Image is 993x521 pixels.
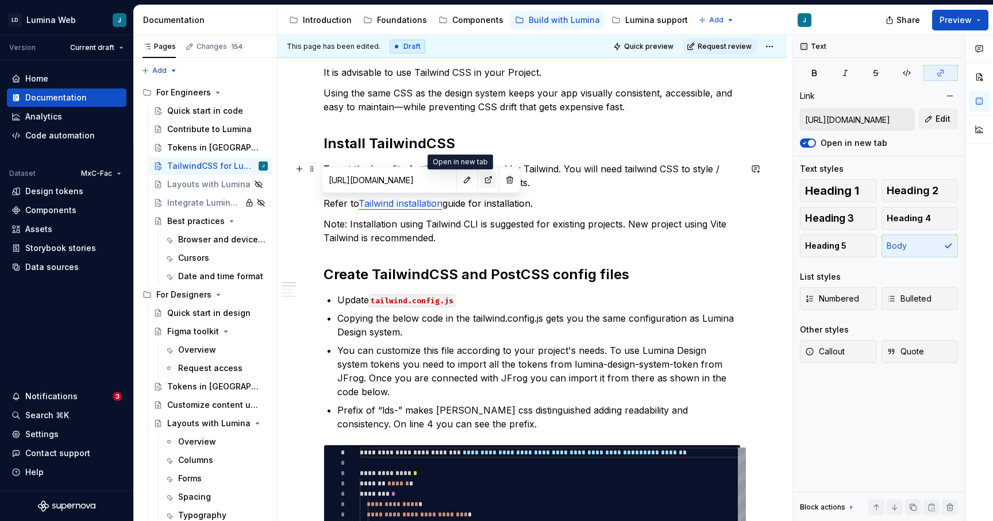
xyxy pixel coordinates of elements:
[7,126,126,145] a: Code automation
[149,194,272,212] a: Integrate Lumina in apps
[25,466,44,478] div: Help
[149,102,272,120] a: Quick start in code
[284,11,356,29] a: Introduction
[167,179,251,190] div: Layouts with Lumina
[887,185,938,196] span: Heading 2
[428,155,493,169] div: Open in new tab
[149,175,272,194] a: Layouts with Lumina
[2,7,131,32] button: LDLumina WebJ
[149,377,272,396] a: Tokens in [GEOGRAPHIC_DATA]
[156,87,211,98] div: For Engineers
[887,213,931,224] span: Heading 4
[81,169,112,178] span: MxC-Fac
[113,392,122,401] span: 3
[7,220,126,238] a: Assets
[25,186,83,197] div: Design tokens
[805,346,845,357] span: Callout
[805,213,854,224] span: Heading 3
[805,293,859,304] span: Numbered
[167,142,262,153] div: Tokens in [GEOGRAPHIC_DATA]
[359,11,432,29] a: Foundations
[800,90,815,102] div: Link
[936,113,950,125] span: Edit
[377,14,427,26] div: Foundations
[800,163,844,175] div: Text styles
[149,396,272,414] a: Customize content using slot
[143,14,272,26] div: Documentation
[709,16,723,25] span: Add
[882,207,959,230] button: Heading 4
[896,14,920,26] span: Share
[7,406,126,424] button: Search ⌘K
[800,503,845,512] div: Block actions
[160,359,272,377] a: Request access
[624,42,673,51] span: Quick preview
[324,65,741,79] p: It is advisable to use Tailwind CSS in your Project.
[167,326,219,337] div: Figma toolkit
[800,207,877,230] button: Heading 3
[25,391,78,402] div: Notifications
[138,83,272,102] div: For Engineers
[800,499,856,515] div: Block actions
[149,414,272,433] a: Layouts with Lumina
[337,311,741,339] p: Copying the below code in the tailwind.config.js gets you the same configuration as Lumina Design...
[178,271,263,282] div: Date and time format
[805,185,859,196] span: Heading 1
[149,212,272,230] a: Best practices
[262,160,264,172] div: J
[7,387,126,406] button: Notifications3
[149,120,272,138] a: Contribute to Lumina
[8,13,22,27] div: LD
[800,179,877,202] button: Heading 1
[160,469,272,488] a: Forms
[149,304,272,322] a: Quick start in design
[143,42,176,51] div: Pages
[160,451,272,469] a: Columns
[152,66,167,75] span: Add
[25,429,59,440] div: Settings
[7,70,126,88] a: Home
[284,9,692,32] div: Page tree
[359,198,442,209] a: Tailwind installation
[138,285,272,304] div: For Designers
[25,242,96,254] div: Storybook stories
[303,14,352,26] div: Introduction
[324,162,741,190] p: To get the benefit of utility classes offered by Tailwind. You will need tailwind CSS to style / ...
[932,10,988,30] button: Preview
[178,252,209,264] div: Cursors
[7,88,126,107] a: Documentation
[149,157,272,175] a: TailwindCSS for LuminaJ
[167,124,252,135] div: Contribute to Lumina
[7,444,126,462] button: Contact support
[118,16,121,25] div: J
[800,340,877,363] button: Callout
[149,322,272,341] a: Figma toolkit
[882,287,959,310] button: Bulleted
[803,16,806,25] div: J
[160,488,272,506] a: Spacing
[167,418,251,429] div: Layouts with Lumina
[160,267,272,285] a: Date and time format
[324,86,741,114] p: Using the same CSS as the design system keeps your app visually consistent, accessible, and easy ...
[9,43,36,52] div: Version
[390,40,425,53] div: Draft
[25,410,69,421] div: Search ⌘K
[178,491,211,503] div: Spacing
[324,134,741,153] h2: Install TailwindCSS
[76,165,126,182] button: MxC-Fac
[625,14,688,26] div: Lumina support
[25,111,62,122] div: Analytics
[683,38,757,55] button: Request review
[26,14,76,26] div: Lumina Web
[167,160,256,172] div: TailwindCSS for Lumina
[25,130,95,141] div: Code automation
[25,73,48,84] div: Home
[805,240,846,252] span: Heading 5
[25,92,87,103] div: Documentation
[324,196,741,210] p: Refer to guide for installation.
[178,510,226,521] div: Typography
[337,344,741,399] p: You can customize this file according to your project's needs. To use Lumina Design system tokens...
[178,454,213,466] div: Columns
[178,234,265,245] div: Browser and device support
[887,293,932,304] span: Bulleted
